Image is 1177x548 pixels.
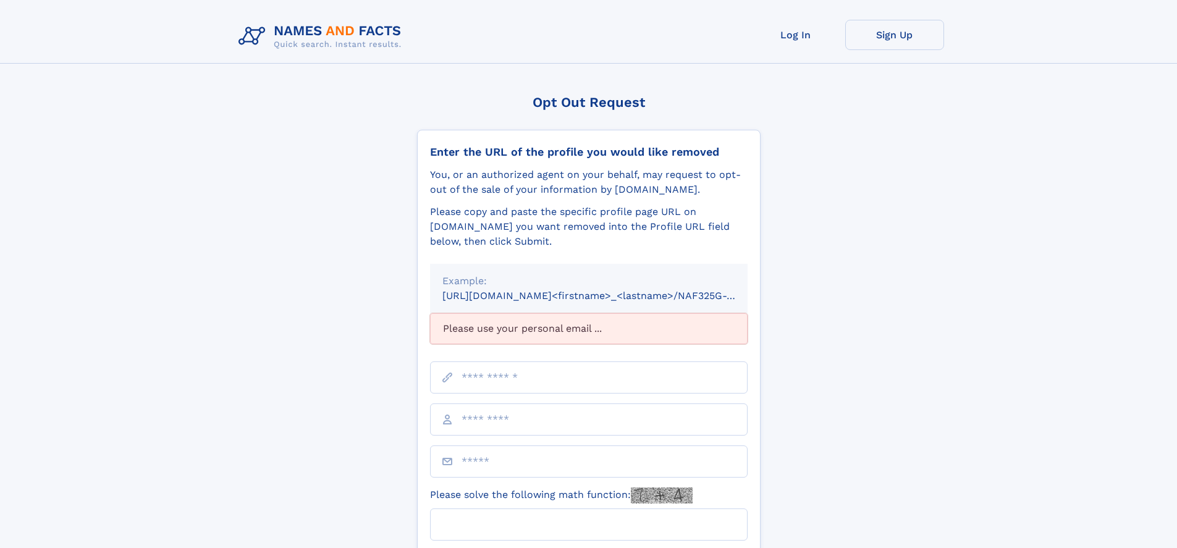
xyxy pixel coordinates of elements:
div: Example: [442,274,735,289]
div: Opt Out Request [417,95,761,110]
div: You, or an authorized agent on your behalf, may request to opt-out of the sale of your informatio... [430,167,748,197]
div: Enter the URL of the profile you would like removed [430,145,748,159]
a: Log In [746,20,845,50]
a: Sign Up [845,20,944,50]
small: [URL][DOMAIN_NAME]<firstname>_<lastname>/NAF325G-xxxxxxxx [442,290,771,301]
img: Logo Names and Facts [234,20,411,53]
div: Please use your personal email ... [430,313,748,344]
label: Please solve the following math function: [430,487,693,504]
div: Please copy and paste the specific profile page URL on [DOMAIN_NAME] you want removed into the Pr... [430,204,748,249]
